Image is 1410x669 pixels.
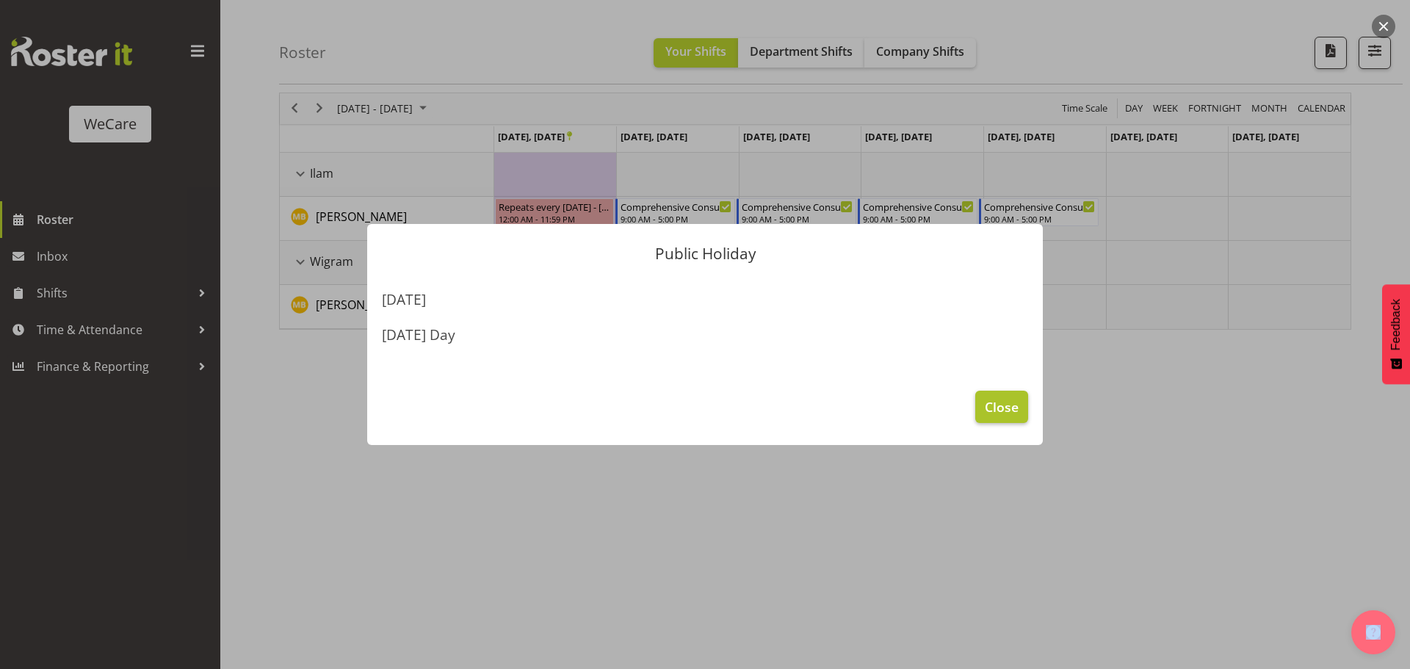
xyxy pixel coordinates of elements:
[1366,625,1381,640] img: help-xxl-2.png
[1389,299,1403,350] span: Feedback
[985,397,1019,416] span: Close
[975,391,1028,423] button: Close
[1382,284,1410,384] button: Feedback - Show survey
[382,291,1028,308] h4: [DATE]
[382,246,1028,261] p: Public Holiday
[382,326,1028,344] h4: [DATE] Day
